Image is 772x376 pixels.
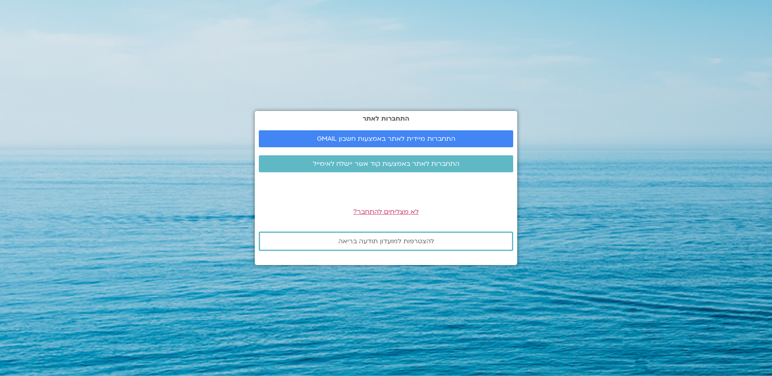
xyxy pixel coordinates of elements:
a: לא מצליחים להתחבר? [353,207,419,216]
a: התחברות מיידית לאתר באמצעות חשבון GMAIL [259,130,513,147]
a: התחברות לאתר באמצעות קוד אשר יישלח לאימייל [259,155,513,172]
span: התחברות מיידית לאתר באמצעות חשבון GMAIL [317,135,455,142]
span: להצטרפות למועדון תודעה בריאה [338,238,434,245]
a: להצטרפות למועדון תודעה בריאה [259,232,513,251]
span: התחברות לאתר באמצעות קוד אשר יישלח לאימייל [313,160,459,167]
h2: התחברות לאתר [259,115,513,122]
